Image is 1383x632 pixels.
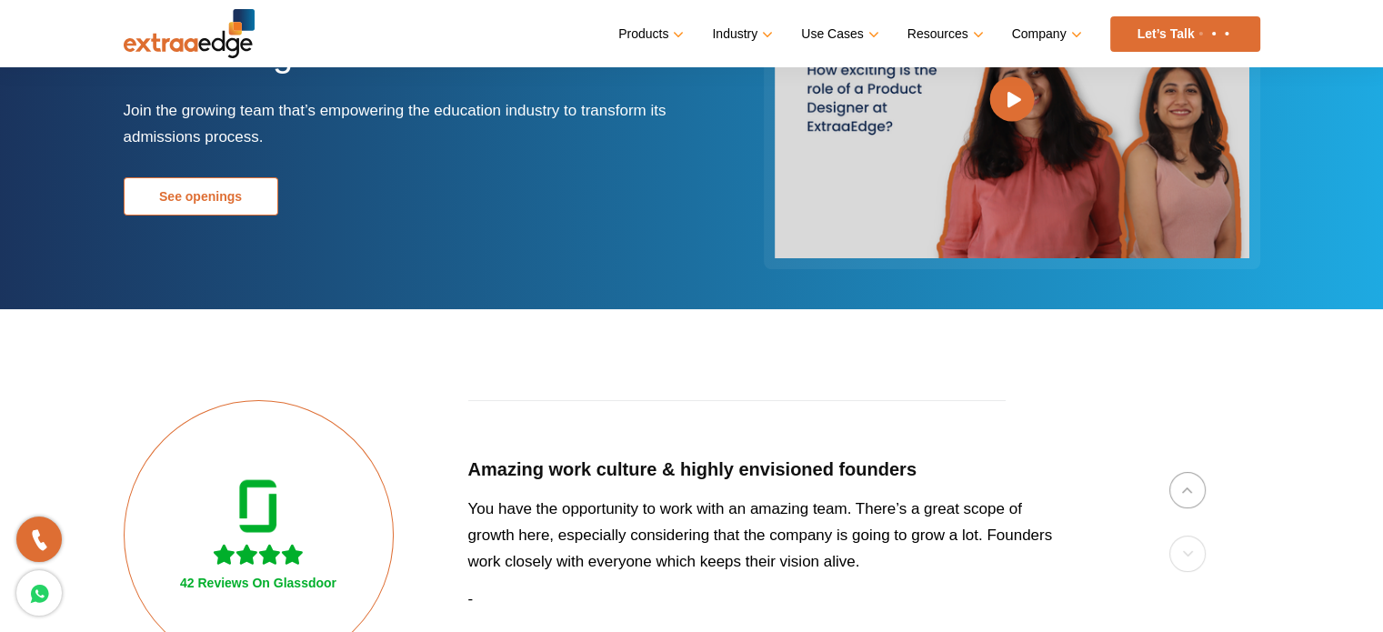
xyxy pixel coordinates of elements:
[1012,21,1078,47] a: Company
[907,21,980,47] a: Resources
[801,21,875,47] a: Use Cases
[124,97,678,150] p: Join the growing team that’s empowering the education industry to transform its admissions process.
[1169,472,1206,508] button: Previous
[712,21,769,47] a: Industry
[468,586,1066,612] p: -
[618,21,680,47] a: Products
[468,496,1066,575] p: You have the opportunity to work with an amazing team. There’s a great scope of growth here, espe...
[180,576,336,591] h3: 42 Reviews On Glassdoor
[124,177,278,216] a: See openings
[1110,16,1260,52] a: Let’s Talk
[468,458,1066,481] h5: Amazing work culture & highly envisioned founders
